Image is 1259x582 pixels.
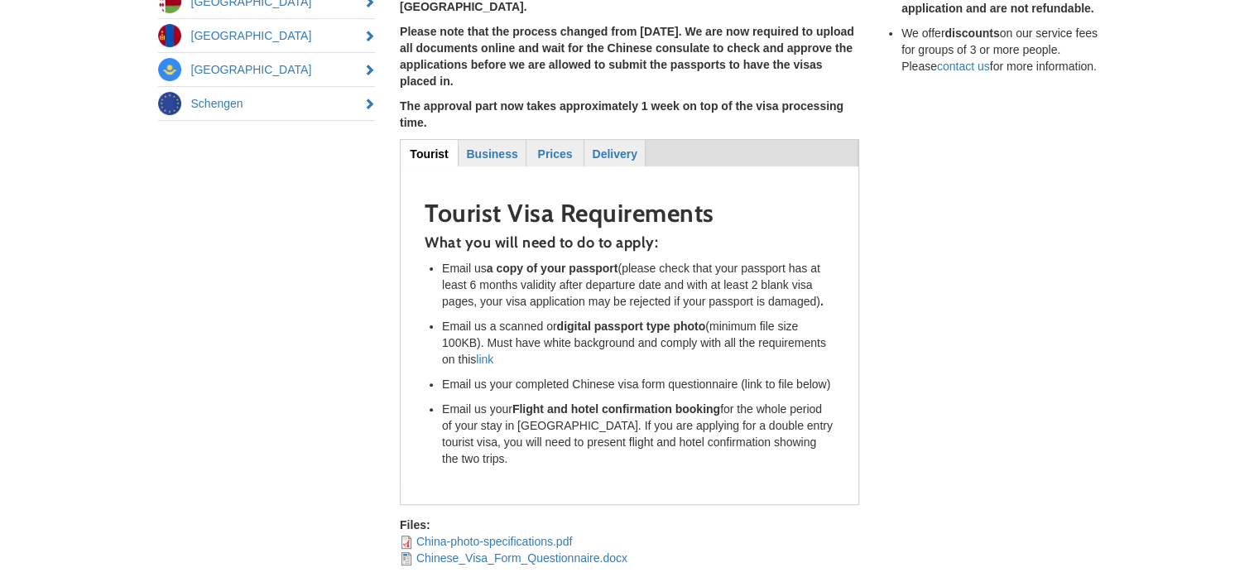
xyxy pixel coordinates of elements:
[400,99,843,129] strong: The approval part now takes approximately 1 week on top of the visa processing time.
[425,200,834,227] h2: Tourist Visa Requirements
[901,25,1102,75] li: We offer on our service fees for groups of 3 or more people. Please for more information.
[557,320,706,333] strong: digital passport type photo
[400,552,413,565] img: application/vnd.openxmlformats-officedocument.wordprocessingml.document
[476,353,493,366] a: link
[466,147,517,161] strong: Business
[410,147,448,161] strong: Tourist
[937,60,990,73] a: contact us
[400,25,854,88] strong: Please note that the process changed from [DATE]. We are now required to upload all documents onl...
[442,318,834,368] li: Email us a scanned or (minimum file size 100KB). Must have white background and comply with all t...
[592,147,637,161] strong: Delivery
[400,517,859,533] div: Files:
[512,402,720,416] strong: Flight and hotel confirmation booking
[158,53,376,86] a: [GEOGRAPHIC_DATA]
[401,140,458,166] a: Tourist
[585,140,644,166] a: Delivery
[487,262,618,275] strong: a copy of your passport
[944,26,999,40] strong: discounts
[158,19,376,52] a: [GEOGRAPHIC_DATA]
[416,551,627,565] a: Chinese_Visa_Form_Questionnaire.docx
[425,235,834,252] h4: What you will need to do to apply:
[416,535,572,548] a: China-photo-specifications.pdf
[442,401,834,467] li: Email us your for the whole period of your stay in [GEOGRAPHIC_DATA]. If you are applying for a d...
[400,536,413,549] img: application/pdf
[820,295,824,308] strong: .
[527,140,583,166] a: Prices
[538,147,573,161] strong: Prices
[442,376,834,392] li: Email us your completed Chinese visa form questionnaire (link to file below)
[442,260,834,310] li: Email us (please check that your passport has at least 6 months validity after departure date and...
[459,140,525,166] a: Business
[158,87,376,120] a: Schengen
